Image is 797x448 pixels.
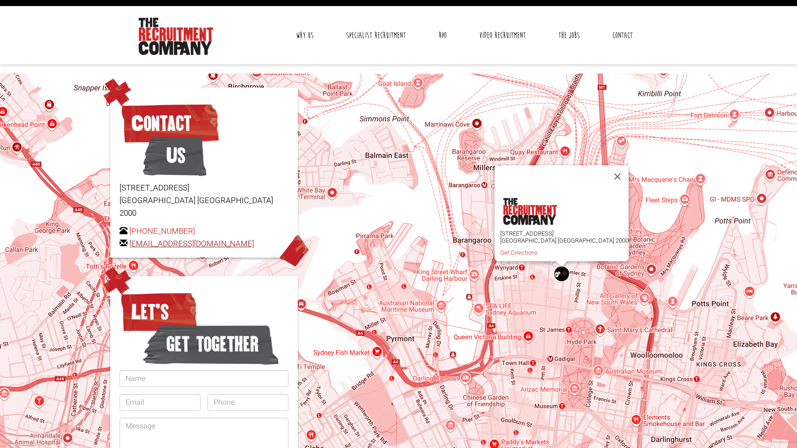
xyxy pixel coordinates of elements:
[472,24,533,47] a: Video Recruitment
[120,182,288,220] p: [STREET_ADDRESS] [GEOGRAPHIC_DATA] [GEOGRAPHIC_DATA] 2000
[120,394,201,411] input: Email
[432,24,454,47] a: RPO
[500,230,629,244] p: [STREET_ADDRESS] [GEOGRAPHIC_DATA] [GEOGRAPHIC_DATA] 2000
[289,24,321,47] a: Why Us
[129,225,195,237] a: [PHONE_NUMBER]
[605,24,640,47] a: Contact
[502,198,556,225] img: the-recruitment-company.png
[500,249,538,256] a: Get Directions
[120,370,288,387] input: Name
[606,165,629,188] button: Close
[129,238,254,250] a: [EMAIL_ADDRESS][DOMAIN_NAME]
[139,18,213,55] img: The Recruitment Company
[120,289,198,335] span: Let’s
[339,24,413,47] a: Specialist Recruitment
[120,100,221,147] span: Contact
[554,266,569,281] div: The Recruitment Company
[551,24,587,47] a: The Jobs
[143,132,207,179] span: Us
[143,321,279,367] span: get together
[208,394,288,411] input: Phone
